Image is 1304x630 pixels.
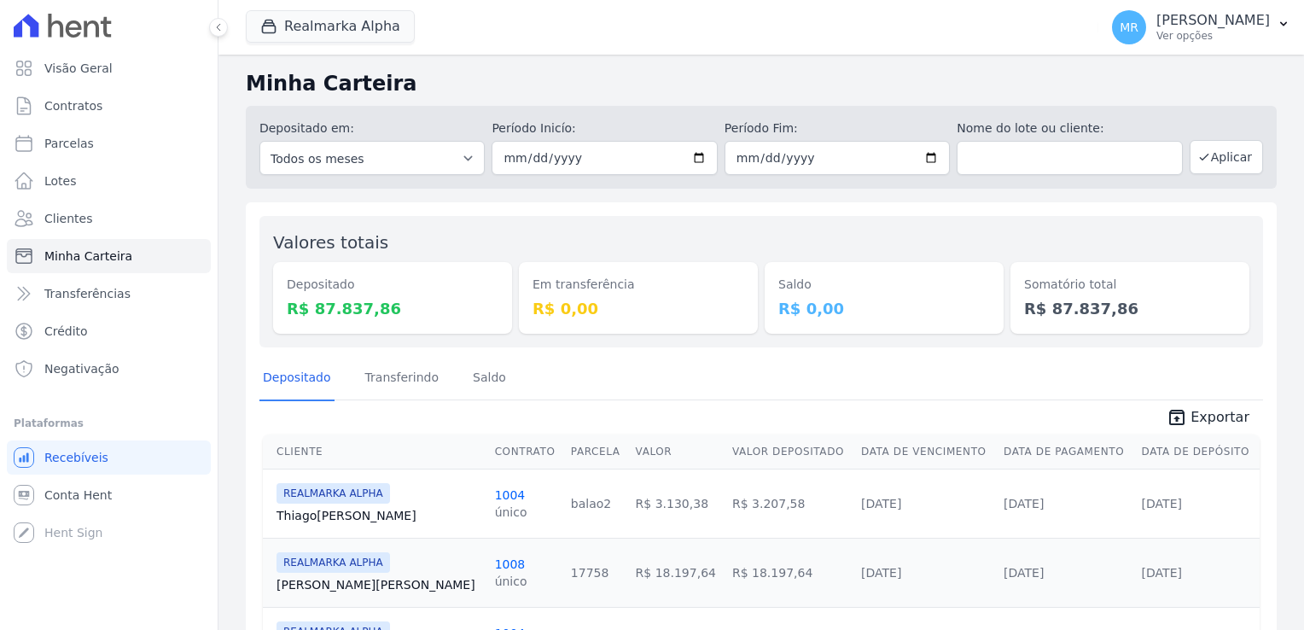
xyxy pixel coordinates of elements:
a: Crédito [7,314,211,348]
label: Período Fim: [725,120,950,137]
a: Recebíveis [7,440,211,475]
th: Data de Pagamento [997,435,1135,470]
span: Contratos [44,97,102,114]
span: Conta Hent [44,487,112,504]
a: [DATE] [861,566,901,580]
dd: R$ 87.837,86 [1024,297,1236,320]
span: REALMARKA ALPHA [277,552,390,573]
span: REALMARKA ALPHA [277,483,390,504]
dt: Somatório total [1024,276,1236,294]
td: R$ 18.197,64 [629,538,725,607]
a: Saldo [469,357,509,401]
span: Clientes [44,210,92,227]
span: Negativação [44,360,119,377]
a: Transferências [7,277,211,311]
span: Visão Geral [44,60,113,77]
a: Visão Geral [7,51,211,85]
span: Exportar [1190,407,1249,428]
td: R$ 3.130,38 [629,469,725,538]
td: R$ 18.197,64 [725,538,854,607]
p: [PERSON_NAME] [1156,12,1270,29]
a: 1004 [495,488,526,502]
div: único [495,504,527,521]
button: Aplicar [1190,140,1263,174]
span: Crédito [44,323,88,340]
td: R$ 3.207,58 [725,469,854,538]
h2: Minha Carteira [246,68,1277,99]
label: Valores totais [273,232,388,253]
button: MR [PERSON_NAME] Ver opções [1098,3,1304,51]
label: Período Inicío: [492,120,717,137]
a: balao2 [571,497,611,510]
a: 17758 [571,566,609,580]
dt: Em transferência [533,276,744,294]
th: Parcela [564,435,629,470]
dd: R$ 0,00 [778,297,990,320]
dd: R$ 87.837,86 [287,297,498,320]
p: Ver opções [1156,29,1270,43]
a: [DATE] [1004,566,1044,580]
span: Transferências [44,285,131,302]
th: Valor Depositado [725,435,854,470]
a: Transferindo [362,357,443,401]
a: [DATE] [1142,497,1182,510]
a: Parcelas [7,126,211,160]
div: único [495,573,527,590]
i: unarchive [1167,407,1187,428]
th: Data de Vencimento [854,435,997,470]
a: Negativação [7,352,211,386]
a: Clientes [7,201,211,236]
a: Thiago[PERSON_NAME] [277,507,481,524]
a: Lotes [7,164,211,198]
a: Contratos [7,89,211,123]
a: Depositado [259,357,335,401]
label: Depositado em: [259,121,354,135]
label: Nome do lote ou cliente: [957,120,1182,137]
th: Data de Depósito [1135,435,1260,470]
a: unarchive Exportar [1153,407,1263,431]
span: Lotes [44,172,77,190]
button: Realmarka Alpha [246,10,415,43]
a: [DATE] [1004,497,1044,510]
span: Recebíveis [44,449,108,466]
th: Cliente [263,435,488,470]
span: MR [1120,21,1138,33]
a: Minha Carteira [7,239,211,273]
th: Valor [629,435,725,470]
a: 1008 [495,557,526,571]
a: [PERSON_NAME][PERSON_NAME] [277,576,481,593]
a: [DATE] [1142,566,1182,580]
a: [DATE] [861,497,901,510]
dt: Depositado [287,276,498,294]
dd: R$ 0,00 [533,297,744,320]
div: Plataformas [14,413,204,434]
span: Minha Carteira [44,248,132,265]
a: Conta Hent [7,478,211,512]
th: Contrato [488,435,564,470]
span: Parcelas [44,135,94,152]
dt: Saldo [778,276,990,294]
